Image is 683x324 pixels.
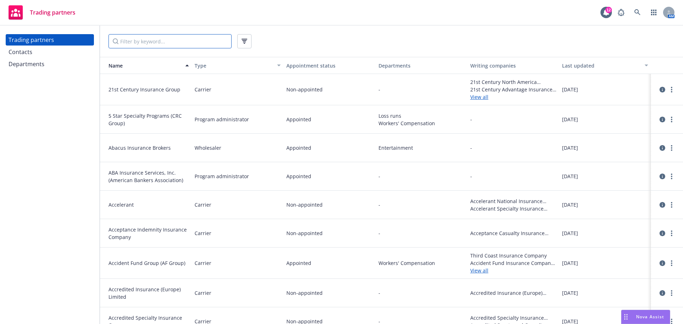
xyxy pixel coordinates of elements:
[470,86,556,93] span: 21st Century Advantage Insurance Company
[108,86,189,93] span: 21st Century Insurance Group
[100,57,192,74] button: Name
[286,289,323,297] span: Non-appointed
[658,115,667,124] a: circleInformation
[108,144,189,152] span: Abacus Insurance Brokers
[103,62,181,69] div: Name
[108,259,189,267] span: Accident Fund Group (AF Group)
[562,259,578,267] span: [DATE]
[470,289,556,297] span: Accredited Insurance (Europe) Limited
[376,57,467,74] button: Departments
[667,144,676,152] a: more
[470,172,472,180] span: -
[658,85,667,94] a: circleInformation
[195,86,211,93] span: Carrier
[195,116,249,123] span: Program administrator
[562,144,578,152] span: [DATE]
[9,34,54,46] div: Trading partners
[470,62,556,69] div: Writing companies
[667,172,676,181] a: more
[667,85,676,94] a: more
[286,116,311,123] span: Appointed
[667,229,676,238] a: more
[378,201,380,208] span: -
[470,144,472,152] span: -
[470,205,556,212] span: Accelerant Specialty Insurance Company
[378,86,380,93] span: -
[630,5,645,20] a: Search
[647,5,661,20] a: Switch app
[6,2,78,22] a: Trading partners
[378,289,380,297] span: -
[195,62,273,69] div: Type
[108,201,189,208] span: Accelerant
[286,62,372,69] div: Appointment status
[470,229,556,237] span: Acceptance Casualty Insurance Company
[30,10,75,15] span: Trading partners
[470,252,556,259] span: Third Coast Insurance Company
[378,229,380,237] span: -
[562,86,578,93] span: [DATE]
[6,58,94,70] a: Departments
[195,229,211,237] span: Carrier
[614,5,628,20] a: Report a Bug
[195,289,211,297] span: Carrier
[470,116,472,123] span: -
[667,289,676,297] a: more
[470,267,556,274] a: View all
[108,112,189,127] span: 5 Star Specialty Programs (CRC Group)
[470,259,556,267] span: Accident Fund Insurance Company of America
[378,62,465,69] div: Departments
[562,201,578,208] span: [DATE]
[286,172,311,180] span: Appointed
[467,57,559,74] button: Writing companies
[378,259,465,267] span: Workers' Compensation
[192,57,284,74] button: Type
[658,201,667,209] a: circleInformation
[658,259,667,267] a: circleInformation
[621,310,670,324] button: Nova Assist
[378,172,380,180] span: -
[286,86,323,93] span: Non-appointed
[6,34,94,46] a: Trading partners
[562,289,578,297] span: [DATE]
[286,144,311,152] span: Appointed
[562,229,578,237] span: [DATE]
[562,62,640,69] div: Last updated
[658,229,667,238] a: circleInformation
[470,93,556,101] a: View all
[108,226,189,241] span: Acceptance Indemnity Insurance Company
[667,115,676,124] a: more
[621,310,630,324] div: Drag to move
[195,144,221,152] span: Wholesaler
[605,7,612,13] div: 12
[195,201,211,208] span: Carrier
[667,259,676,267] a: more
[286,259,311,267] span: Appointed
[470,197,556,205] span: Accelerant National Insurance Company
[562,172,578,180] span: [DATE]
[470,314,556,322] span: Accredited Specialty Insurance Company
[286,201,323,208] span: Non-appointed
[562,116,578,123] span: [DATE]
[636,314,664,320] span: Nova Assist
[378,119,465,127] span: Workers' Compensation
[9,46,32,58] div: Contacts
[378,144,465,152] span: Entertainment
[6,46,94,58] a: Contacts
[286,229,323,237] span: Non-appointed
[658,172,667,181] a: circleInformation
[559,57,651,74] button: Last updated
[195,259,211,267] span: Carrier
[108,34,232,48] input: Filter by keyword...
[9,58,44,70] div: Departments
[108,286,189,301] span: Accredited Insurance (Europe) Limited
[658,289,667,297] a: circleInformation
[195,172,249,180] span: Program administrator
[378,112,465,119] span: Loss runs
[470,78,556,86] span: 21st Century North America Insurance Company
[284,57,375,74] button: Appointment status
[108,169,189,184] span: ABA Insurance Services, Inc. (American Bankers Association)
[658,144,667,152] a: circleInformation
[667,201,676,209] a: more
